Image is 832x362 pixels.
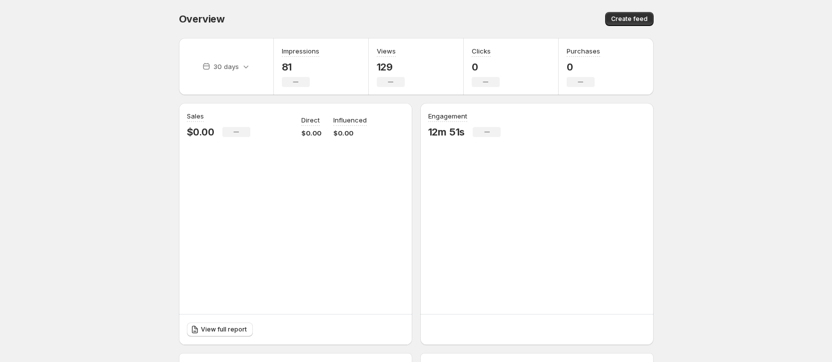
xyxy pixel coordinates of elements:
[377,46,396,56] h3: Views
[611,15,648,23] span: Create feed
[472,61,500,73] p: 0
[428,126,465,138] p: 12m 51s
[187,111,204,121] h3: Sales
[187,322,253,336] a: View full report
[282,61,319,73] p: 81
[301,115,320,125] p: Direct
[428,111,467,121] h3: Engagement
[213,61,239,71] p: 30 days
[377,61,405,73] p: 129
[187,126,214,138] p: $0.00
[333,115,367,125] p: Influenced
[301,128,321,138] p: $0.00
[605,12,654,26] button: Create feed
[201,325,247,333] span: View full report
[567,46,600,56] h3: Purchases
[282,46,319,56] h3: Impressions
[179,13,225,25] span: Overview
[333,128,367,138] p: $0.00
[472,46,491,56] h3: Clicks
[567,61,600,73] p: 0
